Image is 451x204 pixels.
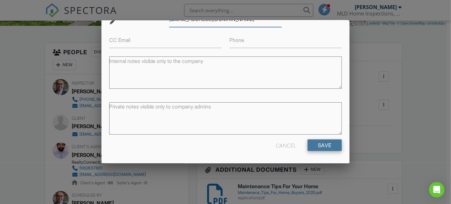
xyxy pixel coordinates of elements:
div: Open Intercom Messenger [429,182,445,198]
label: Phone [229,36,244,44]
label: Internal notes visible only to the company [109,57,203,65]
div: Cancel [276,139,297,151]
label: CC Email [109,36,130,44]
label: Private notes visible only to company admins [109,103,211,110]
input: Save [308,139,342,151]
